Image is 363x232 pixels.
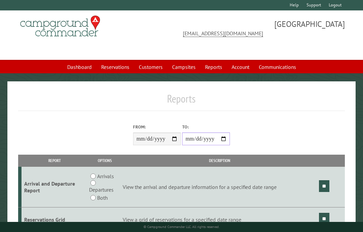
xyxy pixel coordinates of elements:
a: Campsites [168,61,200,73]
th: Description [122,155,318,166]
td: View the arrival and departure information for a specified date range [122,167,318,207]
small: © Campground Commander LLC. All rights reserved. [144,225,219,229]
a: Customers [135,61,167,73]
th: Options [88,155,122,166]
a: Communications [255,61,300,73]
td: View a grid of reservations for a specified date range [122,207,318,232]
a: Dashboard [63,61,96,73]
label: To: [182,124,230,130]
a: Account [228,61,253,73]
label: From: [133,124,181,130]
th: Report [22,155,88,166]
a: Reservations [97,61,133,73]
td: Reservations Grid [22,207,88,232]
a: Reports [201,61,226,73]
label: Arrivals [97,172,114,180]
td: Arrival and Departure Report [22,167,88,207]
label: Both [97,194,108,202]
label: Departures [89,186,114,194]
h1: Reports [18,92,345,111]
img: Campground Commander [18,13,102,39]
span: [GEOGRAPHIC_DATA] [182,18,345,52]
